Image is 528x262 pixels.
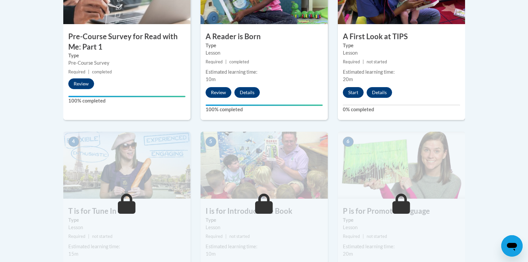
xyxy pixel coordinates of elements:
img: Course Image [63,132,191,199]
span: 20m [343,251,353,257]
label: Type [206,216,323,224]
span: | [225,234,227,239]
span: Required [206,59,223,64]
span: 6 [343,137,354,147]
span: not started [367,59,387,64]
span: | [363,59,364,64]
label: 100% completed [206,106,323,113]
label: Type [68,216,185,224]
span: Required [68,234,85,239]
h3: T is for Tune In [63,206,191,216]
h3: I is for Introduce the Book [201,206,328,216]
span: | [225,59,227,64]
span: completed [229,59,249,64]
span: Required [206,234,223,239]
div: Lesson [68,224,185,231]
span: Required [343,59,360,64]
div: Estimated learning time: [206,68,323,76]
label: Type [206,42,323,49]
h3: P is for Promote Language [338,206,465,216]
button: Details [367,87,392,98]
label: 0% completed [343,106,460,113]
span: not started [92,234,112,239]
div: Your progress [206,105,323,106]
div: Estimated learning time: [206,243,323,250]
iframe: Button to launch messaging window [501,235,523,257]
span: Required [343,234,360,239]
h3: A First Look at TIPS [338,31,465,42]
div: Estimated learning time: [68,243,185,250]
div: Lesson [206,224,323,231]
div: Lesson [206,49,323,57]
span: 10m [206,251,216,257]
img: Course Image [201,132,328,199]
div: Lesson [343,49,460,57]
div: Estimated learning time: [343,68,460,76]
span: | [363,234,364,239]
div: Lesson [343,224,460,231]
label: Type [343,216,460,224]
div: Pre-Course Survey [68,59,185,67]
span: | [88,234,89,239]
label: Type [68,52,185,59]
span: not started [229,234,250,239]
button: Review [206,87,231,98]
div: Your progress [68,96,185,97]
span: not started [367,234,387,239]
h3: Pre-Course Survey for Read with Me: Part 1 [63,31,191,52]
button: Review [68,78,94,89]
button: Start [343,87,364,98]
img: Course Image [338,132,465,199]
button: Details [234,87,260,98]
span: 4 [68,137,79,147]
h3: A Reader is Born [201,31,328,42]
span: 5 [206,137,216,147]
span: | [88,69,89,74]
span: 15m [68,251,78,257]
div: Estimated learning time: [343,243,460,250]
span: completed [92,69,112,74]
label: 100% completed [68,97,185,105]
span: Required [68,69,85,74]
label: Type [343,42,460,49]
span: 20m [343,76,353,82]
span: 10m [206,76,216,82]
